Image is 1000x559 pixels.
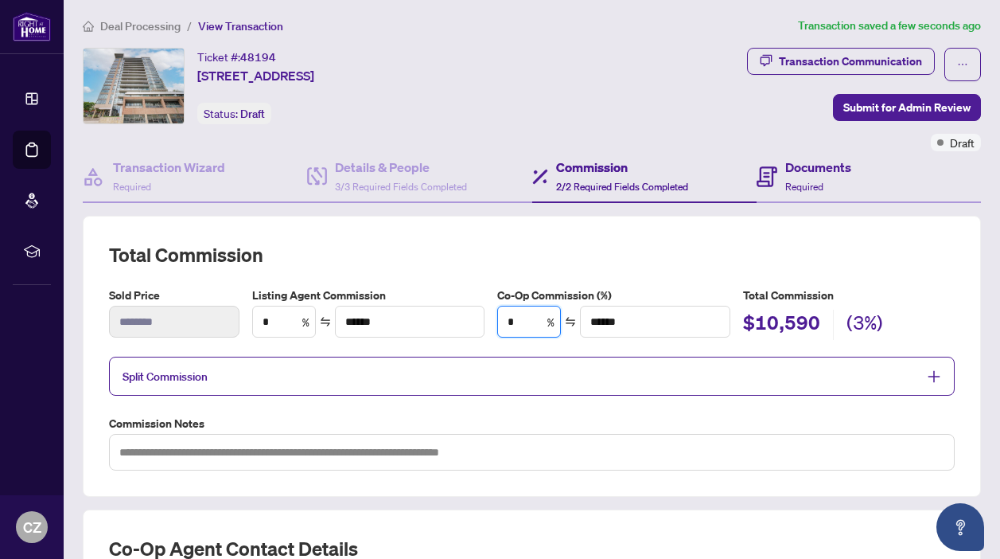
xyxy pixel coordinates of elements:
span: ellipsis [957,59,968,70]
label: Co-Op Commission (%) [497,287,730,304]
span: Required [785,181,823,193]
div: Transaction Communication [779,49,922,74]
div: Ticket #: [197,48,276,66]
span: Submit for Admin Review [843,95,971,120]
span: swap [320,316,331,327]
span: plus [927,369,941,384]
article: Transaction saved a few seconds ago [798,17,981,35]
button: Submit for Admin Review [833,94,981,121]
span: Draft [950,134,975,151]
span: 48194 [240,50,276,64]
li: / [187,17,192,35]
span: swap [565,316,576,327]
button: Open asap [936,503,984,551]
span: Deal Processing [100,19,181,33]
h2: Total Commission [109,242,955,268]
label: Listing Agent Commission [252,287,484,304]
h5: Total Commission [743,287,955,304]
span: [STREET_ADDRESS] [197,66,314,85]
img: IMG-X12292924_1.jpg [84,49,184,123]
h2: $10,590 [743,310,820,340]
img: logo [13,12,51,41]
span: 3/3 Required Fields Completed [335,181,467,193]
span: CZ [23,516,41,538]
h4: Commission [556,158,688,177]
label: Commission Notes [109,415,955,432]
button: Transaction Communication [747,48,935,75]
h4: Transaction Wizard [113,158,225,177]
span: Required [113,181,151,193]
span: Split Commission [123,369,208,384]
span: View Transaction [198,19,283,33]
div: Split Commission [109,357,955,396]
div: Status: [197,103,271,124]
label: Sold Price [109,287,239,304]
span: 2/2 Required Fields Completed [556,181,688,193]
span: Draft [240,107,265,121]
span: home [83,21,94,32]
h4: Details & People [335,158,467,177]
h2: (3%) [846,310,883,340]
h4: Documents [785,158,851,177]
